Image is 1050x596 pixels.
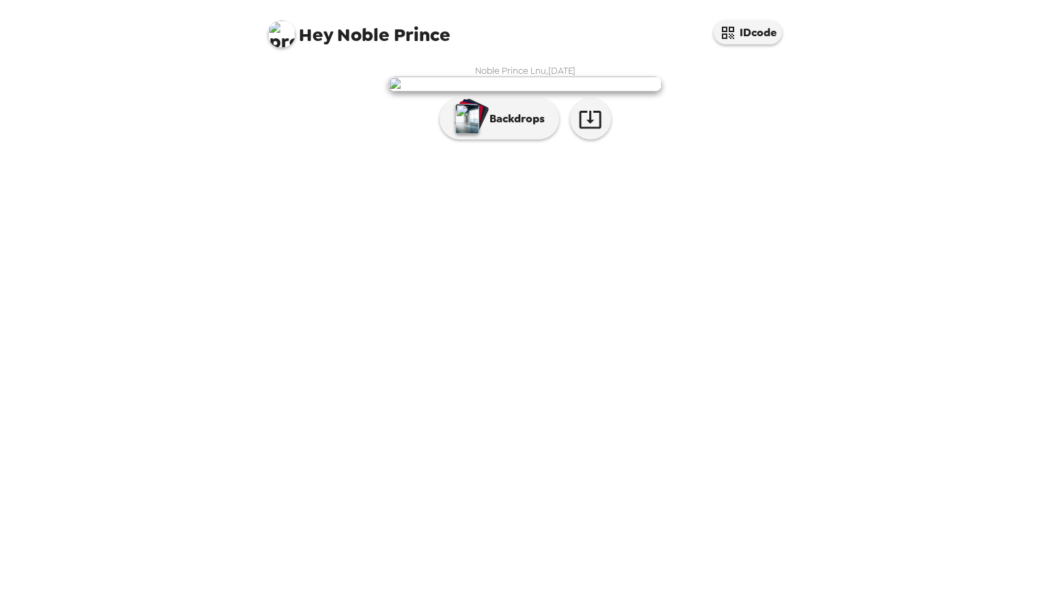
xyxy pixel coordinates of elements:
button: IDcode [714,21,782,44]
span: Hey [299,23,333,47]
p: Backdrops [483,111,545,127]
img: profile pic [268,21,295,48]
span: Noble Prince Lnu , [DATE] [475,65,576,77]
img: user [388,77,662,92]
button: Backdrops [440,98,559,139]
span: Noble Prince [268,14,450,44]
